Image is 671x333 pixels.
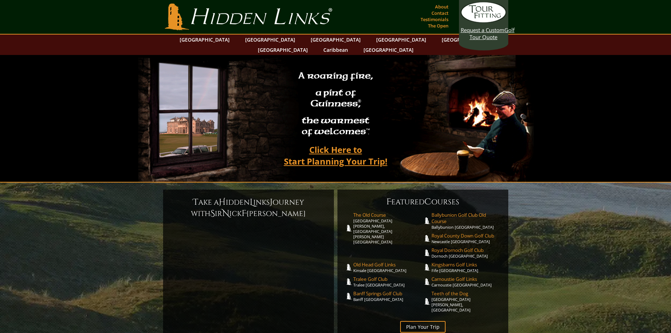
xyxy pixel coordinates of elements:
a: Kingsbarns Golf LinksFife [GEOGRAPHIC_DATA] [431,261,501,273]
a: Click Here toStart Planning Your Trip! [277,141,394,169]
span: H [219,197,226,208]
a: [GEOGRAPHIC_DATA] [373,35,430,45]
span: J [270,197,273,208]
span: F [242,208,247,219]
a: Plan Your Trip [400,321,446,333]
a: [GEOGRAPHIC_DATA] [254,45,311,55]
a: [GEOGRAPHIC_DATA] [438,35,495,45]
span: Banff Springs Golf Club [353,290,423,297]
span: L [250,197,253,208]
a: Contact [430,8,450,18]
h6: ake a idden inks ourney with ir ick [PERSON_NAME] [170,197,327,219]
span: N [222,208,229,219]
a: Ballybunion Golf Club Old CourseBallybunion [GEOGRAPHIC_DATA] [431,212,501,230]
a: The Old Course[GEOGRAPHIC_DATA][PERSON_NAME], [GEOGRAPHIC_DATA][PERSON_NAME] [GEOGRAPHIC_DATA] [353,212,423,245]
span: T [193,197,198,208]
span: Kingsbarns Golf Links [431,261,501,268]
span: Royal Dornoch Golf Club [431,247,501,253]
span: Carnoustie Golf Links [431,276,501,282]
h6: eatured ourses [344,196,501,208]
a: Royal Dornoch Golf ClubDornoch [GEOGRAPHIC_DATA] [431,247,501,259]
span: Tralee Golf Club [353,276,423,282]
a: [GEOGRAPHIC_DATA] [307,35,364,45]
span: Old Head Golf Links [353,261,423,268]
a: Old Head Golf LinksKinsale [GEOGRAPHIC_DATA] [353,261,423,273]
span: Ballybunion Golf Club Old Course [431,212,501,224]
span: F [386,196,391,208]
a: Carnoustie Golf LinksCarnoustie [GEOGRAPHIC_DATA] [431,276,501,288]
span: Request a Custom [461,26,504,33]
a: Request a CustomGolf Tour Quote [461,2,507,41]
a: Tralee Golf ClubTralee [GEOGRAPHIC_DATA] [353,276,423,288]
a: Caribbean [320,45,352,55]
h2: A roaring fire, a pint of Guinness , the warmest of welcomes™. [294,67,378,141]
span: S [210,208,215,219]
a: The Open [426,21,450,31]
a: [GEOGRAPHIC_DATA] [360,45,417,55]
span: Royal County Down Golf Club [431,233,501,239]
a: [GEOGRAPHIC_DATA] [176,35,233,45]
a: Testimonials [419,14,450,24]
a: Royal County Down Golf ClubNewcastle [GEOGRAPHIC_DATA] [431,233,501,244]
a: Teeth of the Dog[GEOGRAPHIC_DATA][PERSON_NAME], [GEOGRAPHIC_DATA] [431,290,501,313]
a: [GEOGRAPHIC_DATA] [242,35,299,45]
a: About [433,2,450,12]
span: Teeth of the Dog [431,290,501,297]
span: The Old Course [353,212,423,218]
a: Banff Springs Golf ClubBanff [GEOGRAPHIC_DATA] [353,290,423,302]
span: C [424,196,431,208]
